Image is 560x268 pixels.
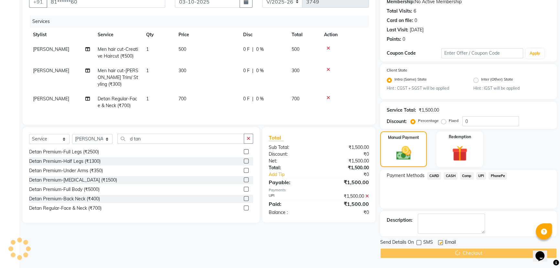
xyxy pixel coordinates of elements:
[117,134,244,144] input: Search or Scan
[239,28,288,42] th: Disc
[387,67,407,73] label: Client State
[29,158,101,165] div: Detan Premium-Half Legs (₹1300)
[264,171,328,178] a: Add Tip
[142,28,175,42] th: Qty
[319,151,374,158] div: ₹0
[98,96,137,108] span: Detan Regular-Face & Neck (₹700)
[243,67,250,74] span: 0 F
[256,95,264,102] span: 0 %
[252,67,253,74] span: |
[380,239,414,247] span: Send Details On
[387,107,416,114] div: Service Total:
[33,68,69,73] span: [PERSON_NAME]
[178,46,186,52] span: 500
[319,178,374,186] div: ₹1,500.00
[256,46,264,53] span: 0 %
[441,48,523,58] input: Enter Offer / Coupon Code
[29,195,100,202] div: Detan Premium-Back Neck (₹400)
[175,28,239,42] th: Price
[146,46,149,52] span: 1
[30,16,374,28] div: Services
[473,85,550,91] small: Hint : IGST will be applied
[264,144,319,151] div: Sub Total:
[98,46,138,59] span: Men hair cut-Creative Haircut (₹500)
[264,164,319,171] div: Total:
[178,68,186,73] span: 300
[410,27,424,33] div: [DATE]
[387,172,425,179] span: Payment Methods
[264,158,319,164] div: Net:
[489,172,507,180] span: PhonePe
[29,205,102,212] div: Detan Regular-Face & Neck (₹700)
[387,8,412,15] div: Total Visits:
[33,96,69,102] span: [PERSON_NAME]
[269,134,284,141] span: Total
[33,46,69,52] span: [PERSON_NAME]
[394,76,427,84] label: Intra (Same) State
[319,209,374,216] div: ₹0
[447,144,472,163] img: _gift.svg
[29,177,117,184] div: Detan Premium-[MEDICAL_DATA] (₹1500)
[264,200,319,208] div: Paid:
[256,67,264,74] span: 0 %
[243,46,250,53] span: 0 F
[319,193,374,200] div: ₹1,500.00
[29,186,100,193] div: Detan Premium-Full Body (₹5000)
[264,193,319,200] div: UPI
[29,167,103,174] div: Detan Premium-Under Arms (₹350)
[264,151,319,158] div: Discount:
[427,172,441,180] span: CARD
[264,209,319,216] div: Balance :
[146,68,149,73] span: 1
[98,68,138,87] span: Men hair cut-[PERSON_NAME] Trim/ Styling (₹300)
[292,46,299,52] span: 500
[387,50,441,57] div: Coupon Code
[387,217,413,224] div: Description:
[319,164,374,171] div: ₹1,500.00
[387,85,464,91] small: Hint : CGST + SGST will be applied
[29,28,94,42] th: Stylist
[403,36,405,43] div: 0
[319,200,374,208] div: ₹1,500.00
[320,28,369,42] th: Action
[526,49,544,58] button: Apply
[387,27,408,33] div: Last Visit:
[414,8,416,15] div: 6
[388,135,419,140] label: Manual Payment
[387,17,413,24] div: Card on file:
[533,242,554,262] iframe: chat widget
[319,158,374,164] div: ₹1,500.00
[269,187,369,193] div: Payments
[319,144,374,151] div: ₹1,500.00
[415,17,417,24] div: 0
[292,96,299,102] span: 700
[423,239,433,247] span: SMS
[449,118,458,124] label: Fixed
[252,95,253,102] span: |
[264,178,319,186] div: Payable:
[460,172,474,180] span: Comp
[445,239,456,247] span: Email
[481,76,513,84] label: Inter (Other) State
[29,149,99,155] div: Detan Premium-Full Legs (₹2500)
[292,68,299,73] span: 300
[252,46,253,53] span: |
[146,96,149,102] span: 1
[288,28,320,42] th: Total
[387,118,407,125] div: Discount:
[94,28,142,42] th: Service
[387,36,401,43] div: Points:
[418,118,439,124] label: Percentage
[392,144,416,162] img: _cash.svg
[444,172,458,180] span: CASH
[476,172,486,180] span: UPI
[178,96,186,102] span: 700
[419,107,439,114] div: ₹1,500.00
[449,134,471,140] label: Redemption
[328,171,374,178] div: ₹0
[243,95,250,102] span: 0 F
